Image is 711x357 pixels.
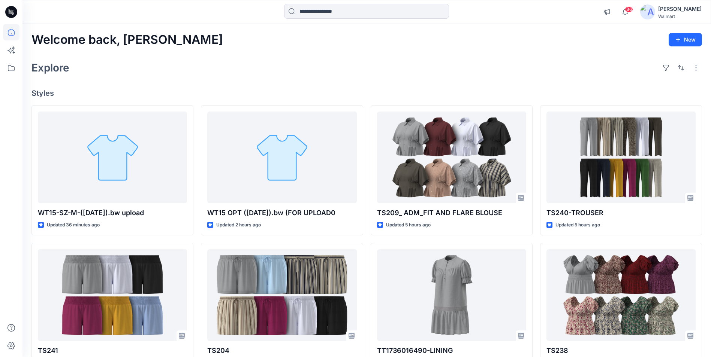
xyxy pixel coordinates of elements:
p: TS204 [207,345,356,356]
p: Updated 5 hours ago [386,221,431,229]
p: Updated 5 hours ago [555,221,600,229]
a: WT15-SZ-M-(23-07-25).bw upload [38,112,187,203]
a: TS241 [38,249,187,341]
div: [PERSON_NAME] [658,4,702,13]
p: TT1736016490-LINING [377,345,526,356]
a: WT15 OPT (21-06-25).bw (FOR UPLOAD0 [207,112,356,203]
h2: Welcome back, [PERSON_NAME] [31,33,223,47]
span: 86 [625,6,633,12]
h2: Explore [31,62,69,74]
p: TS240-TROUSER [546,208,696,218]
a: TS238 [546,249,696,341]
h4: Styles [31,89,702,98]
a: TS209_ ADM_FIT AND FLARE BLOUSE [377,112,526,203]
div: Walmart [658,13,702,19]
p: WT15-SZ-M-([DATE]).bw upload [38,208,187,218]
a: TS204 [207,249,356,341]
p: WT15 OPT ([DATE]).bw (FOR UPLOAD0 [207,208,356,218]
p: Updated 36 minutes ago [47,221,100,229]
a: TT1736016490-LINING [377,249,526,341]
p: TS238 [546,345,696,356]
a: TS240-TROUSER [546,112,696,203]
p: Updated 2 hours ago [216,221,261,229]
button: New [669,33,702,46]
p: TS209_ ADM_FIT AND FLARE BLOUSE [377,208,526,218]
img: avatar [640,4,655,19]
p: TS241 [38,345,187,356]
